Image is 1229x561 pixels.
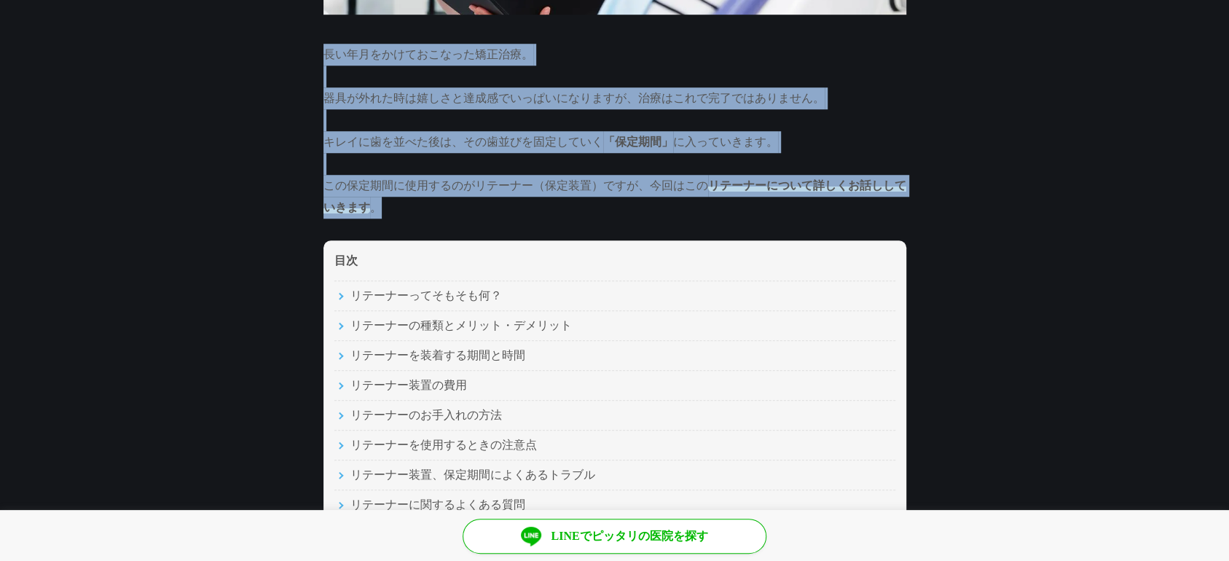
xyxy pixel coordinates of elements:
[334,240,895,280] div: 目次
[603,136,673,148] strong: 「保定期間」
[463,519,766,554] a: LINEでピッタリの医院を探す
[334,460,895,490] li: リテーナー装置、保定期間によくあるトラブル
[334,310,895,340] li: リテーナーの種類とメリット・デメリット
[334,280,895,310] li: リテーナーってそもそも何？
[334,400,895,430] li: リテーナーのお手入れの方法
[334,340,895,370] li: リテーナーを装着する期間と時間
[334,430,895,460] li: リテーナーを使用するときの注意点
[323,44,906,219] p: 長い年月をかけておこなった矯正治療。 器具が外れた時は嬉しさと達成感でいっぱいになりますが、治療はこれで完了ではありません。 キレイに歯を並べた後は、その歯並びを固定していく に入っていきます。...
[334,370,895,400] li: リテーナー装置の費用
[334,490,895,519] li: リテーナーに関するよくある質問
